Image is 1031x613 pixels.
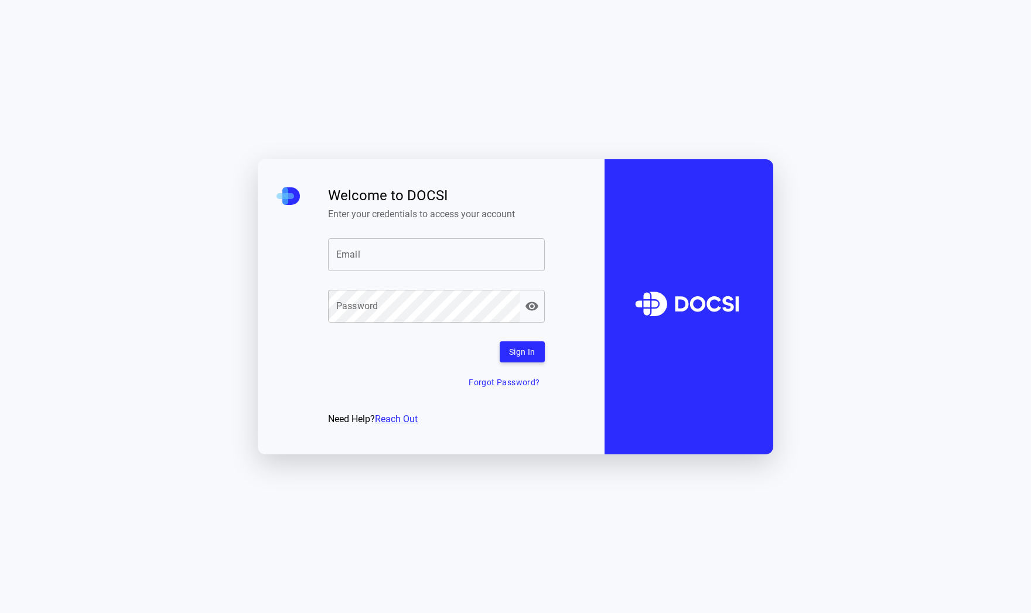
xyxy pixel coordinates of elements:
span: Welcome to DOCSI [328,187,545,204]
span: Enter your credentials to access your account [328,208,545,220]
div: Need Help? [328,412,545,426]
button: Forgot Password? [464,372,544,393]
a: Reach Out [375,413,418,424]
img: DOCSI Logo [626,266,752,347]
img: DOCSI Mini Logo [276,187,300,205]
button: Sign In [500,341,545,363]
